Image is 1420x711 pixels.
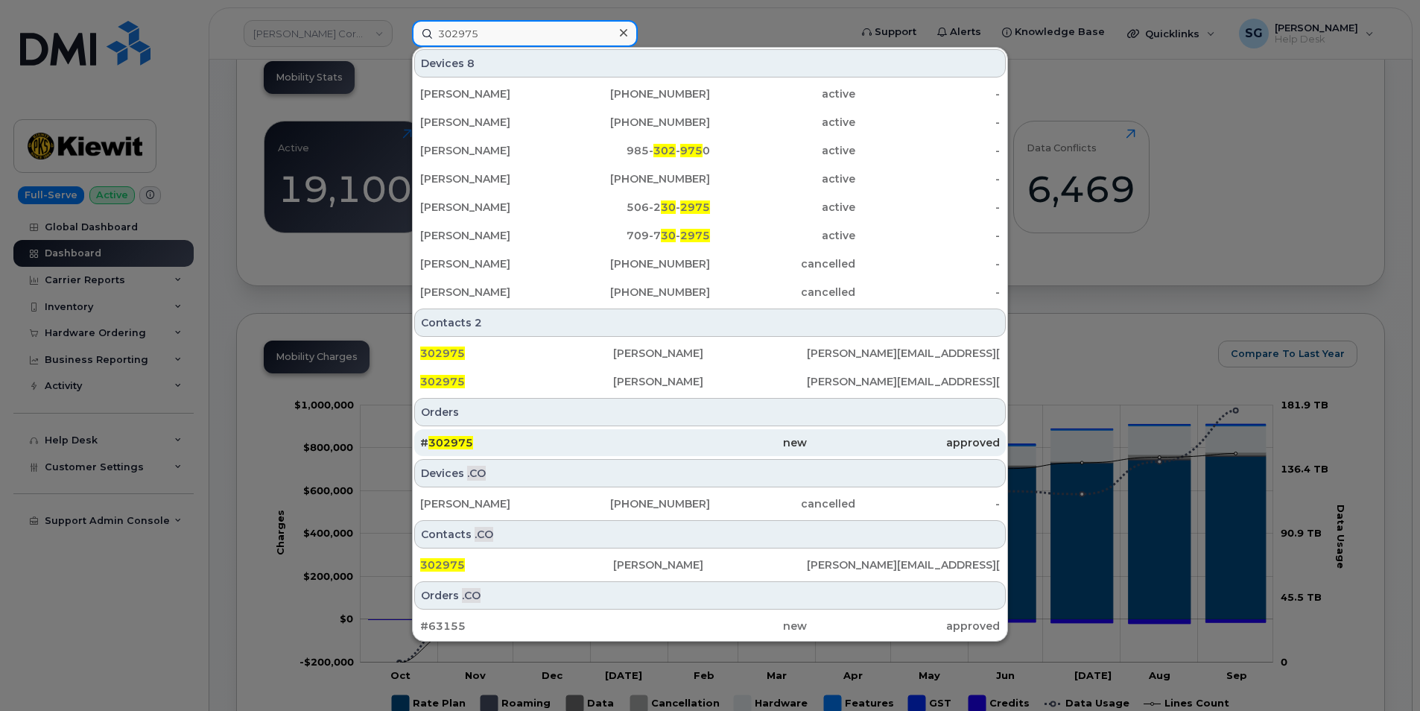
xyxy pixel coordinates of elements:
div: [PERSON_NAME] [420,115,565,130]
div: cancelled [710,256,855,271]
a: 302975[PERSON_NAME][PERSON_NAME][EMAIL_ADDRESS][PERSON_NAME][DOMAIN_NAME] [414,368,1006,395]
div: 985- - 0 [565,143,711,158]
span: 302975 [428,436,473,449]
a: [PERSON_NAME][PHONE_NUMBER]active- [414,109,1006,136]
div: [PHONE_NUMBER] [565,285,711,300]
a: [PERSON_NAME]709-730-2975active- [414,222,1006,249]
span: 302975 [420,558,465,572]
a: [PERSON_NAME]985-302-9750active- [414,137,1006,164]
div: approved [807,619,1000,633]
input: Find something... [412,20,638,47]
span: 975 [680,144,703,157]
div: [PERSON_NAME] [613,374,806,389]
div: - [855,285,1001,300]
div: [PERSON_NAME] [420,256,565,271]
div: new [613,435,806,450]
a: 302975[PERSON_NAME][PERSON_NAME][EMAIL_ADDRESS][PERSON_NAME][DOMAIN_NAME] [414,340,1006,367]
div: - [855,496,1001,511]
div: #63155 [420,619,613,633]
div: active [710,171,855,186]
div: active [710,200,855,215]
div: 709-7 - [565,228,711,243]
div: [PERSON_NAME][EMAIL_ADDRESS][PERSON_NAME][DOMAIN_NAME] [807,557,1000,572]
iframe: Messenger Launcher [1355,646,1409,700]
div: [PERSON_NAME] [420,171,565,186]
div: Devices [414,459,1006,487]
div: new [613,619,806,633]
div: [PERSON_NAME] [613,346,806,361]
div: [PERSON_NAME] [420,86,565,101]
span: 2 [475,315,482,330]
span: .CO [462,588,481,603]
span: 302975 [420,375,465,388]
div: Contacts [414,520,1006,549]
div: [PERSON_NAME] [420,228,565,243]
div: [PERSON_NAME][EMAIL_ADDRESS][PERSON_NAME][DOMAIN_NAME] [807,346,1000,361]
div: [PERSON_NAME][EMAIL_ADDRESS][PERSON_NAME][DOMAIN_NAME] [807,374,1000,389]
div: Devices [414,49,1006,78]
div: - [855,171,1001,186]
div: - [855,115,1001,130]
div: [PERSON_NAME] [420,285,565,300]
span: 2975 [680,229,710,242]
div: [PERSON_NAME] [420,496,565,511]
div: # [420,435,613,450]
div: - [855,200,1001,215]
a: 302975[PERSON_NAME][PERSON_NAME][EMAIL_ADDRESS][PERSON_NAME][DOMAIN_NAME] [414,552,1006,578]
span: 30 [661,200,676,214]
a: [PERSON_NAME]506-230-2975active- [414,194,1006,221]
div: - [855,256,1001,271]
div: - [855,143,1001,158]
a: [PERSON_NAME][PHONE_NUMBER]cancelled- [414,250,1006,277]
div: approved [807,435,1000,450]
div: [PERSON_NAME] [420,200,565,215]
div: [PHONE_NUMBER] [565,86,711,101]
div: cancelled [710,285,855,300]
div: [PHONE_NUMBER] [565,115,711,130]
a: #63155newapproved [414,613,1006,639]
span: 8 [467,56,475,71]
span: .CO [475,527,493,542]
span: .CO [467,466,486,481]
div: active [710,115,855,130]
div: [PHONE_NUMBER] [565,256,711,271]
div: Orders [414,398,1006,426]
div: - [855,228,1001,243]
div: [PHONE_NUMBER] [565,171,711,186]
div: [PHONE_NUMBER] [565,496,711,511]
span: 2975 [680,200,710,214]
span: 302975 [420,347,465,360]
span: 30 [661,229,676,242]
a: [PERSON_NAME][PHONE_NUMBER]active- [414,80,1006,107]
a: #302975newapproved [414,429,1006,456]
div: [PERSON_NAME] [613,557,806,572]
div: Orders [414,581,1006,610]
div: - [855,86,1001,101]
div: [PERSON_NAME] [420,143,565,158]
a: [PERSON_NAME][PHONE_NUMBER]cancelled- [414,490,1006,517]
div: 506-2 - [565,200,711,215]
div: Contacts [414,309,1006,337]
a: [PERSON_NAME][PHONE_NUMBER]cancelled- [414,279,1006,306]
div: active [710,228,855,243]
div: active [710,86,855,101]
div: cancelled [710,496,855,511]
div: active [710,143,855,158]
a: [PERSON_NAME][PHONE_NUMBER]active- [414,165,1006,192]
span: 302 [653,144,676,157]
